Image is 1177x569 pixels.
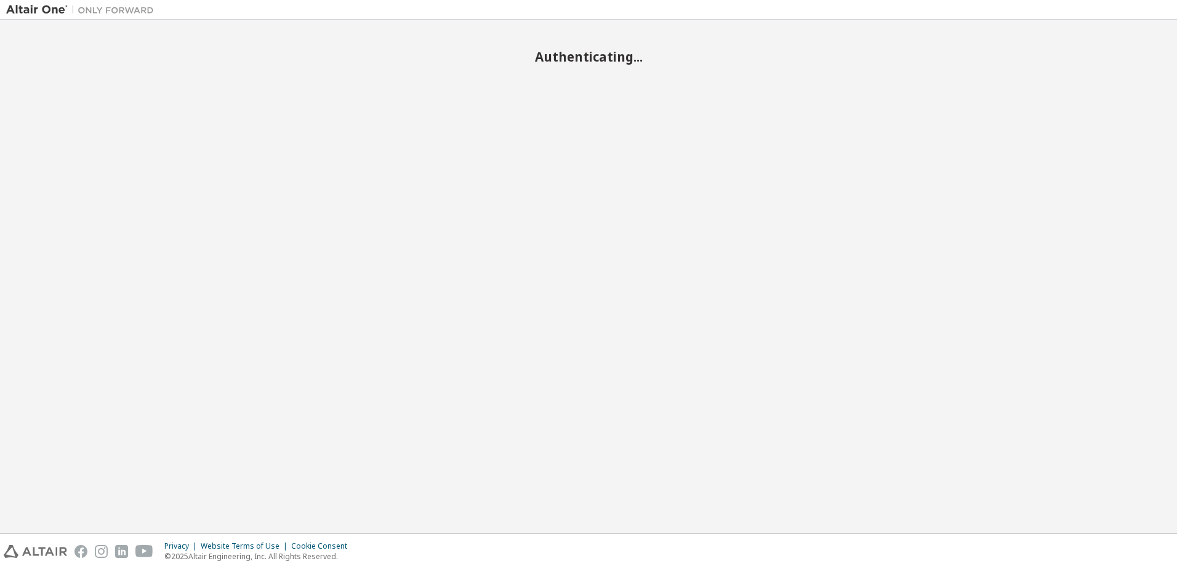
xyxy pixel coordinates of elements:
[6,4,160,16] img: Altair One
[164,551,355,562] p: © 2025 Altair Engineering, Inc. All Rights Reserved.
[74,545,87,558] img: facebook.svg
[164,541,201,551] div: Privacy
[291,541,355,551] div: Cookie Consent
[115,545,128,558] img: linkedin.svg
[135,545,153,558] img: youtube.svg
[6,49,1171,65] h2: Authenticating...
[4,545,67,558] img: altair_logo.svg
[95,545,108,558] img: instagram.svg
[201,541,291,551] div: Website Terms of Use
